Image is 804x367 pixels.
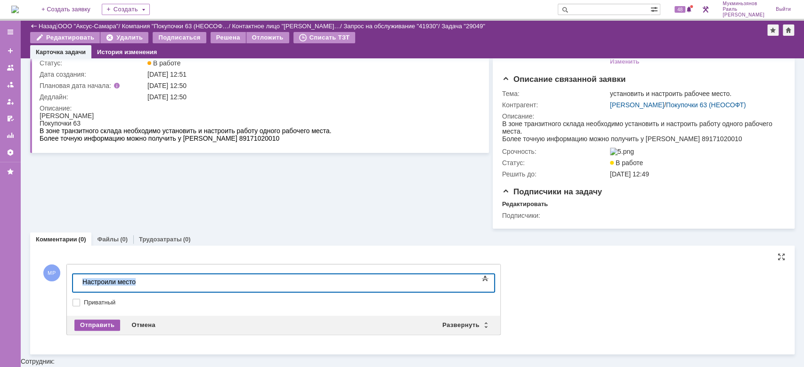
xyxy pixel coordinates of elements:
[783,24,794,36] div: Сделать домашней страницей
[232,23,341,30] a: Контактное лицо "[PERSON_NAME]…
[674,6,685,13] span: 48
[610,148,634,155] img: 5.png
[36,236,77,243] a: Комментарии
[120,236,128,243] div: (0)
[43,264,60,281] span: МР
[97,236,119,243] a: Файлы
[139,236,182,243] a: Трудозатраты
[441,23,485,30] div: Задача "29049"
[11,6,19,13] a: Перейти на домашнюю страницу
[58,23,122,30] div: /
[502,200,548,208] div: Редактировать
[40,71,146,78] div: Дата создания:
[183,236,191,243] div: (0)
[147,82,475,89] div: [DATE] 12:50
[40,104,477,112] div: Описание:
[343,23,441,30] div: /
[102,4,150,15] div: Создать
[610,58,640,65] div: Изменить
[502,187,602,196] span: Подписчики на задачу
[40,93,146,101] div: Дедлайн:
[502,101,608,109] div: Контрагент:
[343,23,438,30] a: Запрос на обслуживание "41930"
[502,148,608,155] div: Срочность:
[147,59,180,67] span: В работе
[40,59,146,67] div: Статус:
[232,23,344,30] div: /
[723,7,764,12] span: Раиль
[610,90,780,97] div: установить и настроить рабочее место.
[58,23,119,30] a: ООО "Аксус-Самара"
[767,24,779,36] div: Добавить в избранное
[3,128,18,143] a: Отчеты
[3,94,18,109] a: Мои заявки
[502,212,608,219] div: Подписчики:
[502,170,608,178] div: Решить до:
[122,23,232,30] div: /
[610,170,649,178] span: [DATE] 12:49
[147,93,475,101] div: [DATE] 12:50
[11,6,19,13] img: logo
[122,23,229,30] a: Компания "Покупочки 63 (НЕОСОФ…
[723,12,764,18] span: [PERSON_NAME]
[84,299,493,306] label: Приватный
[3,43,18,58] a: Создать заявку
[4,4,138,11] div: ​Настроили место
[56,22,57,29] div: |
[40,82,134,89] div: Плановая дата начала:
[700,4,711,15] a: Перейти в интерфейс администратора
[3,145,18,160] a: Настройки
[479,273,491,284] span: Показать панель инструментов
[3,111,18,126] a: Мои согласования
[39,23,56,30] a: Назад
[666,101,746,109] a: Покупочки 63 (НЕОСОФТ)
[502,159,608,167] div: Статус:
[723,1,764,7] span: Мукминьзянов
[3,60,18,75] a: Заявки на командах
[502,75,625,84] span: Описание связанной заявки
[147,71,475,78] div: [DATE] 12:51
[79,236,86,243] div: (0)
[610,159,643,167] span: В работе
[3,77,18,92] a: Заявки в моей ответственности
[502,90,608,97] div: Тема:
[610,101,780,109] div: /
[650,4,660,13] span: Расширенный поиск
[502,112,782,120] div: Описание:
[97,48,157,56] a: История изменения
[36,48,86,56] a: Карточка задачи
[778,253,785,261] div: На всю страницу
[21,1,804,365] div: Сотрудник:
[610,101,664,109] a: [PERSON_NAME]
